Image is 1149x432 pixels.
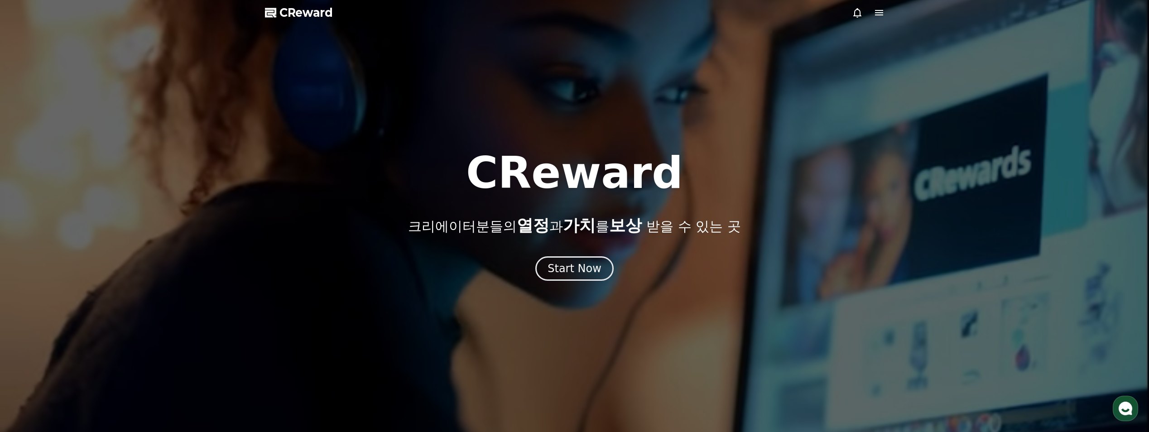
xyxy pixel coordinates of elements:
[535,265,614,274] a: Start Now
[408,216,740,235] p: 크리에이터분들의 과 를 받을 수 있는 곳
[563,216,596,235] span: 가치
[279,5,333,20] span: CReward
[3,287,60,310] a: 홈
[265,5,333,20] a: CReward
[60,287,117,310] a: 대화
[29,301,34,308] span: 홈
[517,216,549,235] span: 열정
[117,287,174,310] a: 설정
[535,256,614,281] button: Start Now
[140,301,151,308] span: 설정
[83,301,94,308] span: 대화
[466,151,683,195] h1: CReward
[609,216,642,235] span: 보상
[548,261,601,276] div: Start Now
